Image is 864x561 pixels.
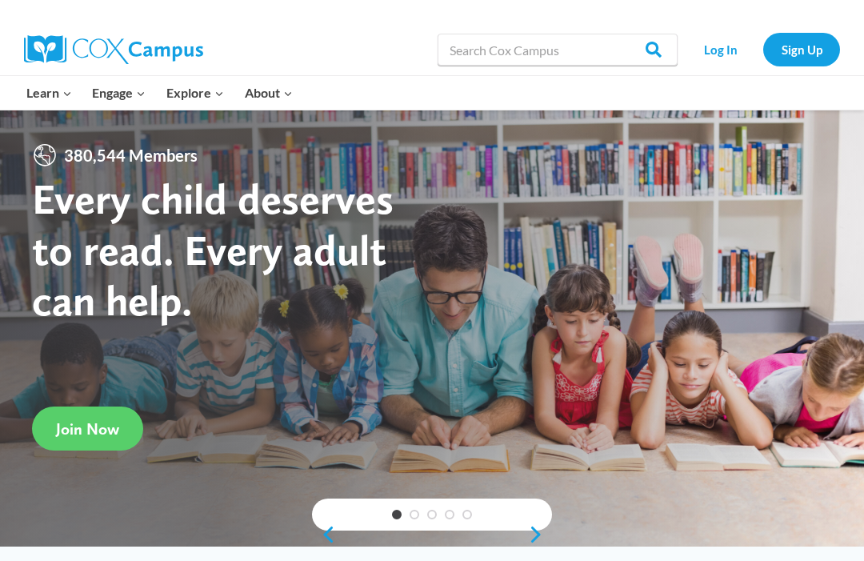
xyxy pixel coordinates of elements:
[92,82,146,103] span: Engage
[312,519,552,551] div: content slider buttons
[445,510,454,519] a: 4
[686,33,840,66] nav: Secondary Navigation
[763,33,840,66] a: Sign Up
[24,35,203,64] img: Cox Campus
[438,34,678,66] input: Search Cox Campus
[245,82,293,103] span: About
[58,142,204,168] span: 380,544 Members
[312,525,336,544] a: previous
[686,33,755,66] a: Log In
[410,510,419,519] a: 2
[16,76,302,110] nav: Primary Navigation
[427,510,437,519] a: 3
[166,82,224,103] span: Explore
[528,525,552,544] a: next
[26,82,72,103] span: Learn
[32,173,394,326] strong: Every child deserves to read. Every adult can help.
[462,510,472,519] a: 5
[56,419,119,439] span: Join Now
[32,407,143,451] a: Join Now
[392,510,402,519] a: 1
